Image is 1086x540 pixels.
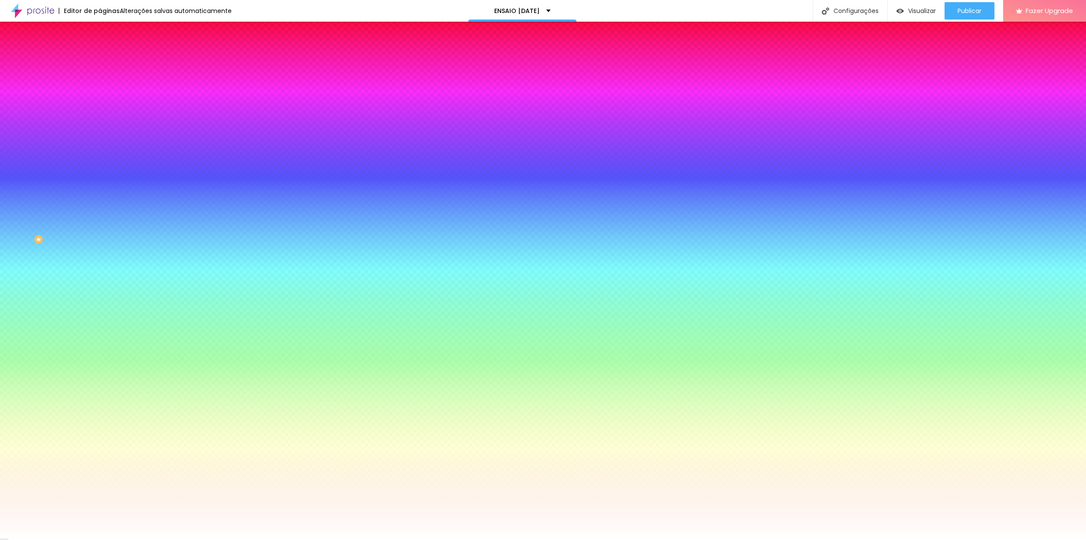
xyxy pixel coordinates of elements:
img: Icone [822,7,829,15]
span: Fazer Upgrade [1026,7,1073,14]
div: Alterações salvas automaticamente [120,8,232,14]
button: Visualizar [888,2,945,20]
span: Publicar [958,7,981,14]
p: ENSAIO [DATE] [494,8,540,14]
span: Visualizar [908,7,936,14]
div: Editor de páginas [59,8,120,14]
button: Publicar [945,2,994,20]
img: view-1.svg [896,7,904,15]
